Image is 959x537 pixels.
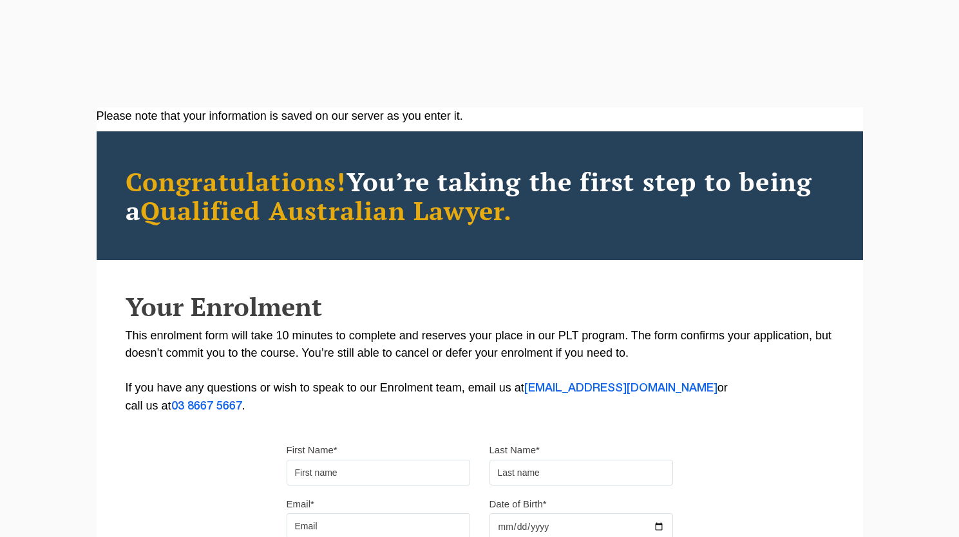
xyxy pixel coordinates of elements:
[524,383,717,393] a: [EMAIL_ADDRESS][DOMAIN_NAME]
[126,292,834,321] h2: Your Enrolment
[126,164,347,198] span: Congratulations!
[171,401,242,411] a: 03 8667 5667
[489,498,547,511] label: Date of Birth*
[287,498,314,511] label: Email*
[126,167,834,225] h2: You’re taking the first step to being a
[287,460,470,485] input: First name
[287,444,337,457] label: First Name*
[140,193,513,227] span: Qualified Australian Lawyer.
[126,327,834,415] p: This enrolment form will take 10 minutes to complete and reserves your place in our PLT program. ...
[489,460,673,485] input: Last name
[489,444,540,457] label: Last Name*
[97,108,863,125] div: Please note that your information is saved on our server as you enter it.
